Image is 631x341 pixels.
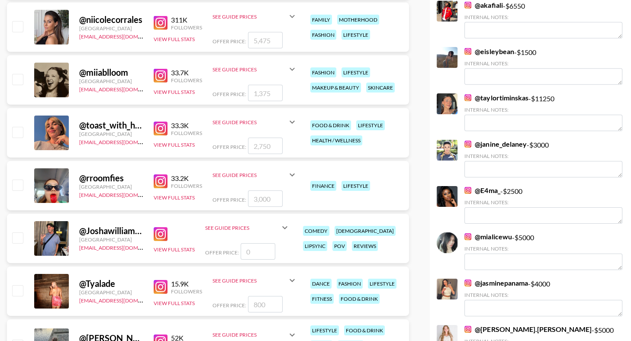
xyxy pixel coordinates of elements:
a: [EMAIL_ADDRESS][DOMAIN_NAME] [79,84,166,93]
div: [GEOGRAPHIC_DATA] [79,289,143,296]
input: 3,000 [248,190,283,207]
a: @eisleybean [464,47,514,56]
img: Instagram [464,326,471,333]
div: Internal Notes: [464,153,622,159]
div: finance [310,181,336,191]
input: 2,750 [248,138,283,154]
img: Instagram [154,69,167,83]
div: Internal Notes: [464,292,622,298]
button: View Full Stats [154,194,195,201]
div: 311K [171,16,202,24]
div: [GEOGRAPHIC_DATA] [79,78,143,84]
div: - $ 3000 [464,140,622,177]
img: Instagram [464,2,471,9]
div: 33.2K [171,174,202,183]
img: Instagram [154,280,167,294]
a: [EMAIL_ADDRESS][DOMAIN_NAME] [79,296,166,304]
a: @jasminepanama [464,279,528,287]
div: See Guide Prices [212,270,297,291]
img: Instagram [154,227,167,241]
div: food & drink [344,325,385,335]
a: [EMAIL_ADDRESS][DOMAIN_NAME] [79,32,166,40]
a: @[PERSON_NAME].[PERSON_NAME] [464,325,591,334]
div: See Guide Prices [212,172,287,178]
div: See Guide Prices [212,59,297,80]
div: @ rroomfies [79,173,143,183]
div: See Guide Prices [212,119,287,125]
div: makeup & beauty [310,83,361,93]
a: @taylortiminskas [464,93,528,102]
div: lifestyle [356,120,385,130]
span: Offer Price: [212,302,246,309]
img: Instagram [464,48,471,55]
div: [DEMOGRAPHIC_DATA] [335,226,396,236]
div: See Guide Prices [212,331,287,338]
div: [GEOGRAPHIC_DATA] [79,183,143,190]
div: motherhood [337,15,379,25]
img: Instagram [464,280,471,286]
span: Offer Price: [212,38,246,45]
div: Followers [171,288,202,295]
div: health / wellness [310,135,362,145]
a: [EMAIL_ADDRESS][DOMAIN_NAME] [79,190,166,198]
div: lifestyle [368,279,396,289]
input: 5,475 [248,32,283,48]
span: Offer Price: [212,196,246,203]
img: Instagram [464,94,471,101]
img: Instagram [154,174,167,188]
div: fashion [337,279,363,289]
div: See Guide Prices [212,66,287,73]
div: food & drink [310,120,351,130]
div: dance [310,279,332,289]
div: - $ 11250 [464,93,622,131]
div: 33.3K [171,121,202,130]
div: Followers [171,130,202,136]
input: 0 [241,243,275,260]
div: - $ 1500 [464,47,622,85]
div: See Guide Prices [212,6,297,27]
div: reviews [352,241,378,251]
span: Offer Price: [205,249,239,256]
input: 1,375 [248,85,283,101]
a: @akafiali [464,1,502,10]
div: 33.7K [171,68,202,77]
div: @ miiablloom [79,67,143,78]
div: lifestyle [341,68,370,77]
div: family [310,15,332,25]
a: @mialicewu [464,232,512,241]
div: lipsync [303,241,327,251]
div: comedy [303,226,329,236]
a: [EMAIL_ADDRESS][DOMAIN_NAME] [79,137,166,145]
a: @E4ma_ [464,186,500,195]
div: @ niicolecorrales [79,14,143,25]
img: Instagram [154,16,167,30]
div: Internal Notes: [464,199,622,206]
img: Instagram [154,122,167,135]
div: See Guide Prices [212,112,297,132]
div: 15.9K [171,280,202,288]
div: See Guide Prices [212,277,287,284]
div: pov [332,241,347,251]
button: View Full Stats [154,89,195,95]
div: - $ 6550 [464,1,622,39]
button: View Full Stats [154,246,195,253]
div: Followers [171,24,202,31]
div: - $ 2500 [464,186,622,224]
img: Instagram [464,141,471,148]
button: View Full Stats [154,142,195,148]
div: @ toast_with_hope [79,120,143,131]
div: [GEOGRAPHIC_DATA] [79,236,143,243]
div: fitness [310,294,334,304]
div: fashion [310,68,336,77]
span: Offer Price: [212,91,246,97]
div: food & drink [339,294,380,304]
div: Internal Notes: [464,245,622,252]
div: See Guide Prices [205,217,290,238]
div: [GEOGRAPHIC_DATA] [79,131,143,137]
div: Followers [171,183,202,189]
button: View Full Stats [154,300,195,306]
img: Instagram [464,187,471,194]
div: Internal Notes: [464,14,622,20]
input: 800 [248,296,283,312]
div: skincare [366,83,395,93]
